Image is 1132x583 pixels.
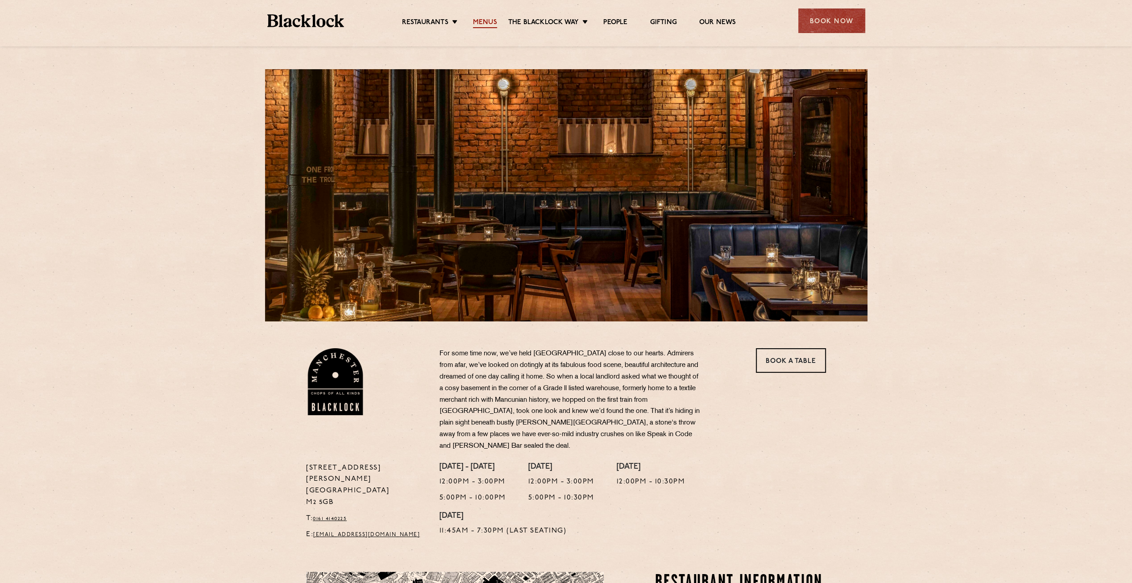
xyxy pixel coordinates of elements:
[402,18,448,28] a: Restaurants
[440,512,567,521] h4: [DATE]
[603,18,627,28] a: People
[267,14,344,27] img: BL_Textured_Logo-footer-cropped.svg
[306,513,426,525] p: T:
[473,18,497,28] a: Menus
[306,462,426,509] p: [STREET_ADDRESS][PERSON_NAME] [GEOGRAPHIC_DATA] M2 5GB
[650,18,676,28] a: Gifting
[756,348,826,373] a: Book a Table
[508,18,579,28] a: The Blacklock Way
[528,492,594,504] p: 5:00pm - 10:30pm
[440,525,567,537] p: 11:45am - 7:30pm (Last Seating)
[617,476,685,488] p: 12:00pm - 10:30pm
[617,462,685,472] h4: [DATE]
[313,516,347,521] a: 0161 4140225
[440,492,506,504] p: 5:00pm - 10:00pm
[440,462,506,472] h4: [DATE] - [DATE]
[306,529,426,541] p: E:
[313,532,420,537] a: [EMAIL_ADDRESS][DOMAIN_NAME]
[699,18,736,28] a: Our News
[440,476,506,488] p: 12:00pm - 3:00pm
[440,348,703,452] p: For some time now, we’ve held [GEOGRAPHIC_DATA] close to our hearts. Admirers from afar, we’ve lo...
[528,476,594,488] p: 12:00pm - 3:00pm
[528,462,594,472] h4: [DATE]
[306,348,365,415] img: BL_Manchester_Logo-bleed.png
[798,8,865,33] div: Book Now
